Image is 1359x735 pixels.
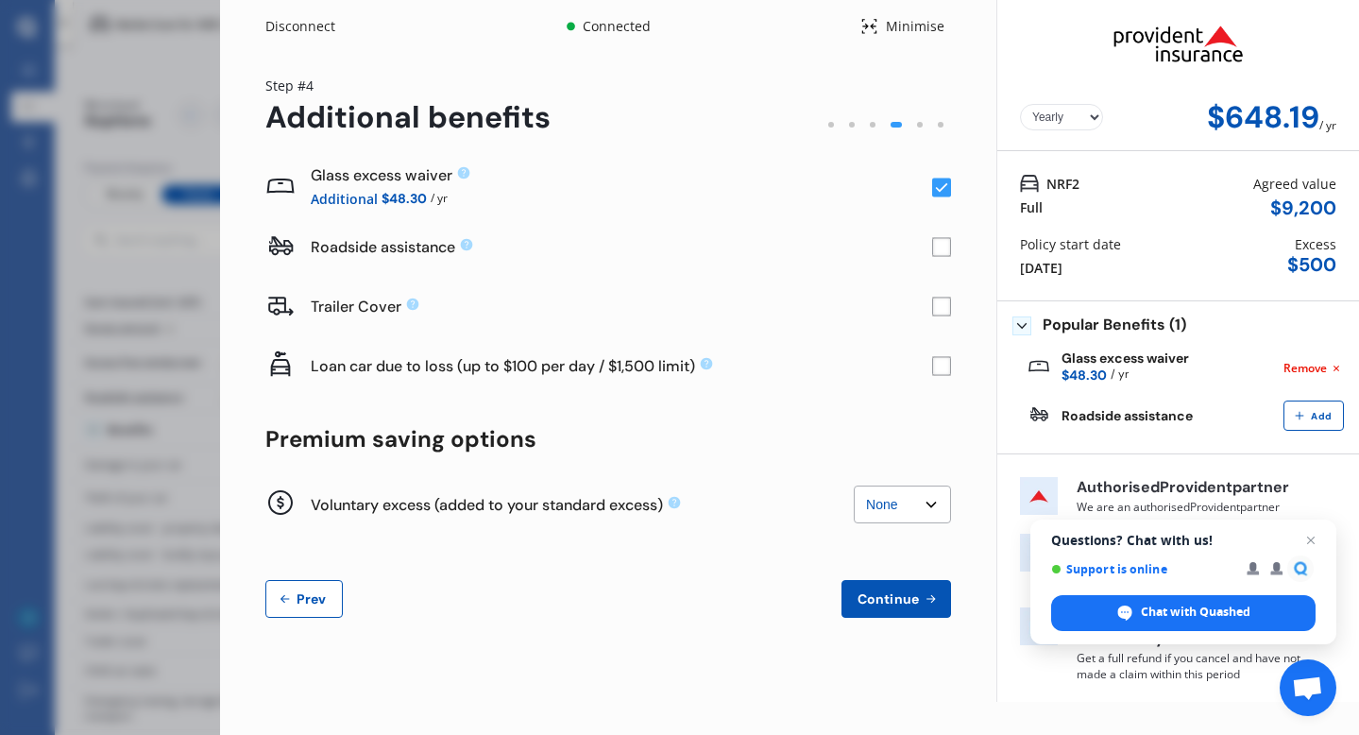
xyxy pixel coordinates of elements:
[1283,360,1327,377] span: Remove
[311,165,932,185] div: Glass excess waiver
[1043,316,1186,335] span: Popular Benefits (1)
[854,591,923,607] span: Continue
[1020,534,1058,572] img: buy online icon
[1319,100,1336,135] div: / yr
[265,100,551,135] div: Additional benefits
[1020,607,1058,645] img: free cancel icon
[1046,174,1079,194] span: NRF2
[382,188,427,210] span: $48.30
[1307,411,1335,422] span: Add
[1051,562,1233,576] span: Support is online
[1062,366,1107,385] span: $48.30
[311,297,932,316] div: Trailer Cover
[841,580,951,618] button: Continue
[311,356,932,376] div: Loan car due to loss (up to $100 per day / $1,500 limit)
[1020,477,1058,515] img: insurer icon
[1280,659,1336,716] div: Open chat
[311,495,854,515] div: Voluntary excess (added to your standard excess)
[1300,529,1322,552] span: Close chat
[1051,595,1316,631] div: Chat with Quashed
[265,76,551,95] div: Step # 4
[1020,197,1043,217] div: Full
[579,17,654,36] div: Connected
[265,580,343,618] button: Prev
[1077,477,1303,499] p: Authorised Provident partner
[1020,234,1121,254] div: Policy start date
[1287,254,1336,276] div: $ 500
[293,591,331,607] span: Prev
[265,426,951,453] div: Premium saving options
[311,237,932,257] div: Roadside assistance
[1020,258,1062,278] div: [DATE]
[1083,8,1274,79] img: Provident.png
[1077,499,1303,515] p: We are an authorised Provident partner
[1062,350,1189,385] div: Glass excess waiver
[1051,533,1316,548] span: Questions? Chat with us!
[431,188,448,210] span: / yr
[1111,366,1129,385] span: / yr
[1077,650,1303,682] p: Get a full refund if you cancel and have not made a claim within this period
[1141,604,1250,621] span: Chat with Quashed
[1207,100,1319,135] div: $648.19
[1253,174,1336,194] div: Agreed value
[311,188,378,210] span: Additional
[1295,234,1336,254] div: Excess
[1270,197,1336,219] div: $ 9,200
[265,17,356,36] div: Disconnect
[878,17,951,36] div: Minimise
[1062,408,1193,423] div: Roadside assistance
